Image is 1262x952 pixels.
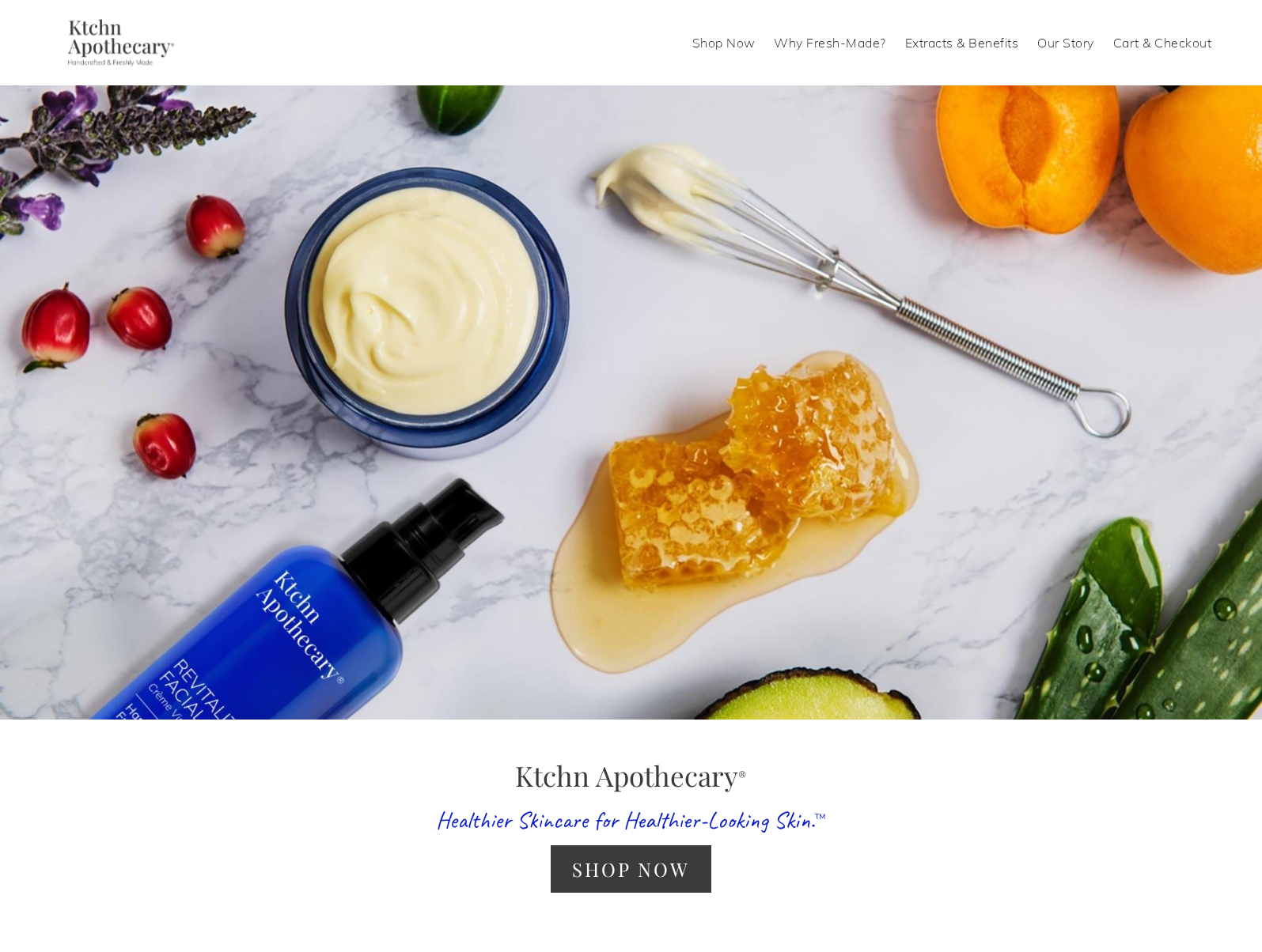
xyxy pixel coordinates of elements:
[551,845,711,892] a: Shop Now
[692,30,756,55] a: Shop Now
[905,30,1019,55] a: Extracts & Benefits
[774,30,886,55] a: Why Fresh-Made?
[738,768,746,784] sup: ®
[1113,30,1212,55] a: Cart & Checkout
[515,757,746,794] span: Ktchn Apothecary
[436,805,815,835] span: Healthier Skincare for Healthier-Looking Skin.
[51,19,186,66] img: Ktchn Apothecary
[815,810,826,825] sup: ™
[1037,30,1094,55] a: Our Story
